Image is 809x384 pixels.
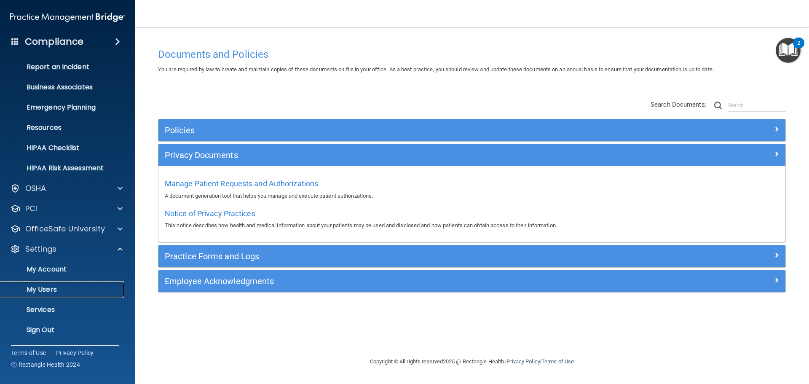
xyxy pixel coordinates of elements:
span: Ⓒ Rectangle Health 2024 [11,360,80,369]
a: Manage Patient Requests and Authorizations [165,181,318,188]
div: 2 [797,43,800,54]
h5: Policies [165,126,622,135]
a: OSHA [10,183,123,193]
p: Emergency Planning [5,103,121,112]
p: Report an Incident [5,63,121,71]
p: PCI [25,204,37,214]
a: OfficeSafe University [10,224,123,234]
a: Practice Forms and Logs [165,250,779,263]
a: Privacy Policy [506,358,540,365]
span: You are required by law to create and maintain copies of these documents on file in your office. ... [158,66,714,73]
img: ic-search.3b580494.png [714,102,722,109]
a: Policies [165,124,779,137]
a: Employee Acknowledgments [165,274,779,288]
h5: Employee Acknowledgments [165,277,622,286]
p: A document generation tool that helps you manage and execute patient authorizations. [165,191,779,201]
p: My Users [5,285,121,294]
p: Services [5,306,121,314]
div: Copyright © All rights reserved 2025 @ Rectangle Health | | [318,348,626,375]
p: This notice describes how health and medical information about your patients may be used and disc... [165,220,779,231]
p: Settings [25,244,56,254]
a: Terms of Use [541,358,574,365]
a: Terms of Use [11,349,46,357]
h4: Compliance [25,36,83,48]
a: Privacy Documents [165,148,779,162]
button: Open Resource Center, 2 new notifications [776,38,801,63]
span: Manage Patient Requests and Authorizations [165,179,318,188]
h5: Privacy Documents [165,150,622,160]
p: HIPAA Checklist [5,144,121,152]
p: Resources [5,124,121,132]
a: PCI [10,204,123,214]
p: OfficeSafe University [25,224,105,234]
span: Notice of Privacy Practices [165,209,255,218]
a: Settings [10,244,123,254]
img: PMB logo [10,9,125,26]
p: Sign Out [5,326,121,334]
h4: Documents and Policies [158,49,786,60]
p: OSHA [25,183,46,193]
span: Search Documents: [651,101,707,108]
p: HIPAA Risk Assessment [5,164,121,172]
p: Business Associates [5,83,121,91]
p: My Account [5,265,121,274]
h5: Practice Forms and Logs [165,252,622,261]
input: Search [728,99,786,112]
a: Privacy Policy [56,349,94,357]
